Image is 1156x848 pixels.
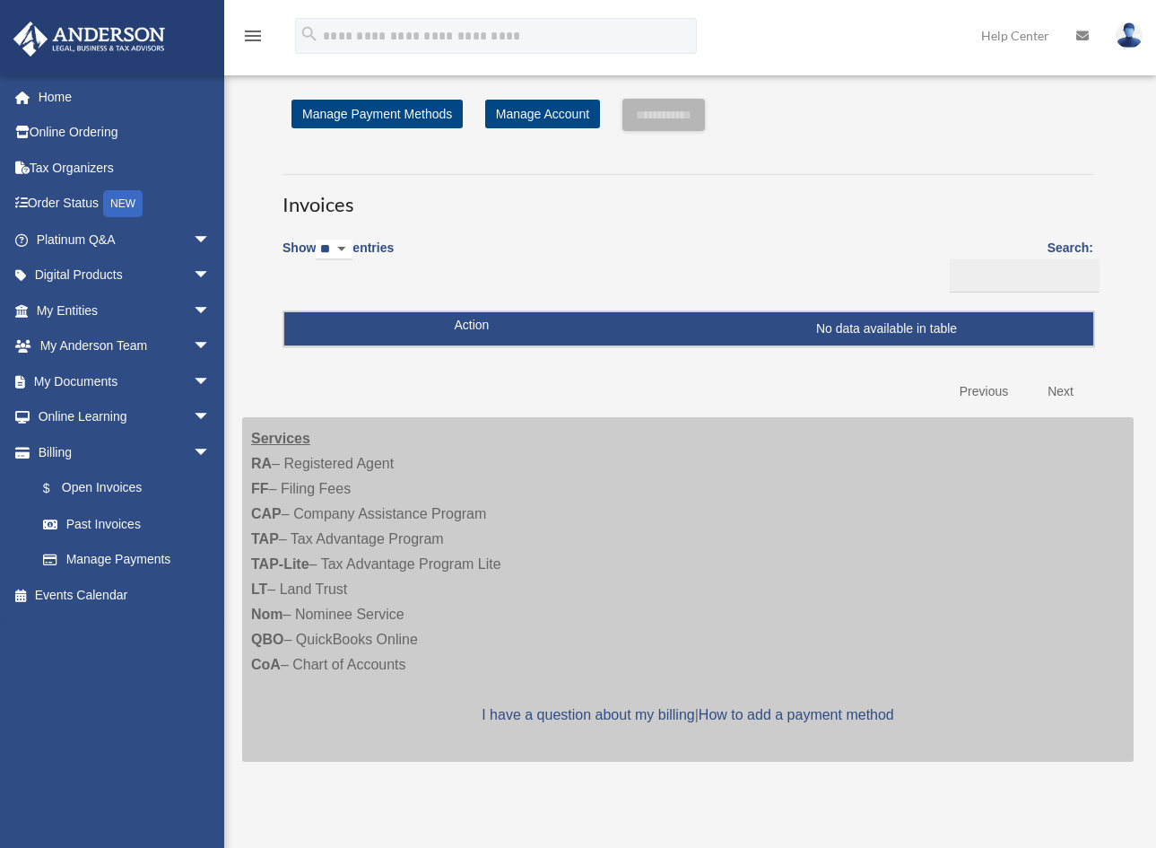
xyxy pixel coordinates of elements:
[193,328,229,365] span: arrow_drop_down
[282,237,394,278] label: Show entries
[13,115,238,151] a: Online Ordering
[482,707,694,722] a: I have a question about my billing
[1116,22,1143,48] img: User Pic
[193,258,229,294] span: arrow_drop_down
[242,25,264,47] i: menu
[291,100,463,128] a: Manage Payment Methods
[282,174,1093,219] h3: Invoices
[13,399,238,435] a: Online Learningarrow_drop_down
[300,24,319,44] i: search
[251,431,310,446] strong: Services
[25,542,229,578] a: Manage Payments
[13,328,238,364] a: My Anderson Teamarrow_drop_down
[13,577,238,613] a: Events Calendar
[13,150,238,186] a: Tax Organizers
[251,607,283,622] strong: Nom
[13,363,238,399] a: My Documentsarrow_drop_down
[242,417,1134,762] div: – Registered Agent – Filing Fees – Company Assistance Program – Tax Advantage Program – Tax Advan...
[251,556,309,572] strong: TAP-Lite
[251,456,272,471] strong: RA
[13,79,238,115] a: Home
[13,222,238,258] a: Platinum Q&Aarrow_drop_down
[485,100,600,128] a: Manage Account
[53,477,62,500] span: $
[193,363,229,400] span: arrow_drop_down
[251,581,267,597] strong: LT
[25,506,229,542] a: Past Invoices
[25,470,220,507] a: $Open Invoices
[13,186,238,223] a: Order StatusNEW
[103,190,143,217] div: NEW
[1034,373,1087,410] a: Next
[251,531,279,546] strong: TAP
[251,632,283,647] strong: QBO
[193,434,229,471] span: arrow_drop_down
[13,293,238,328] a: My Entitiesarrow_drop_down
[316,240,352,260] select: Showentries
[242,31,264,47] a: menu
[943,237,1093,293] label: Search:
[193,293,229,329] span: arrow_drop_down
[950,259,1100,293] input: Search:
[699,707,894,722] a: How to add a payment method
[193,399,229,436] span: arrow_drop_down
[251,481,269,496] strong: FF
[193,222,229,258] span: arrow_drop_down
[13,434,229,470] a: Billingarrow_drop_down
[946,373,1021,410] a: Previous
[8,22,170,57] img: Anderson Advisors Platinum Portal
[251,506,282,521] strong: CAP
[251,703,1125,728] p: |
[251,657,281,672] strong: CoA
[13,258,238,293] a: Digital Productsarrow_drop_down
[284,312,1093,346] td: No data available in table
